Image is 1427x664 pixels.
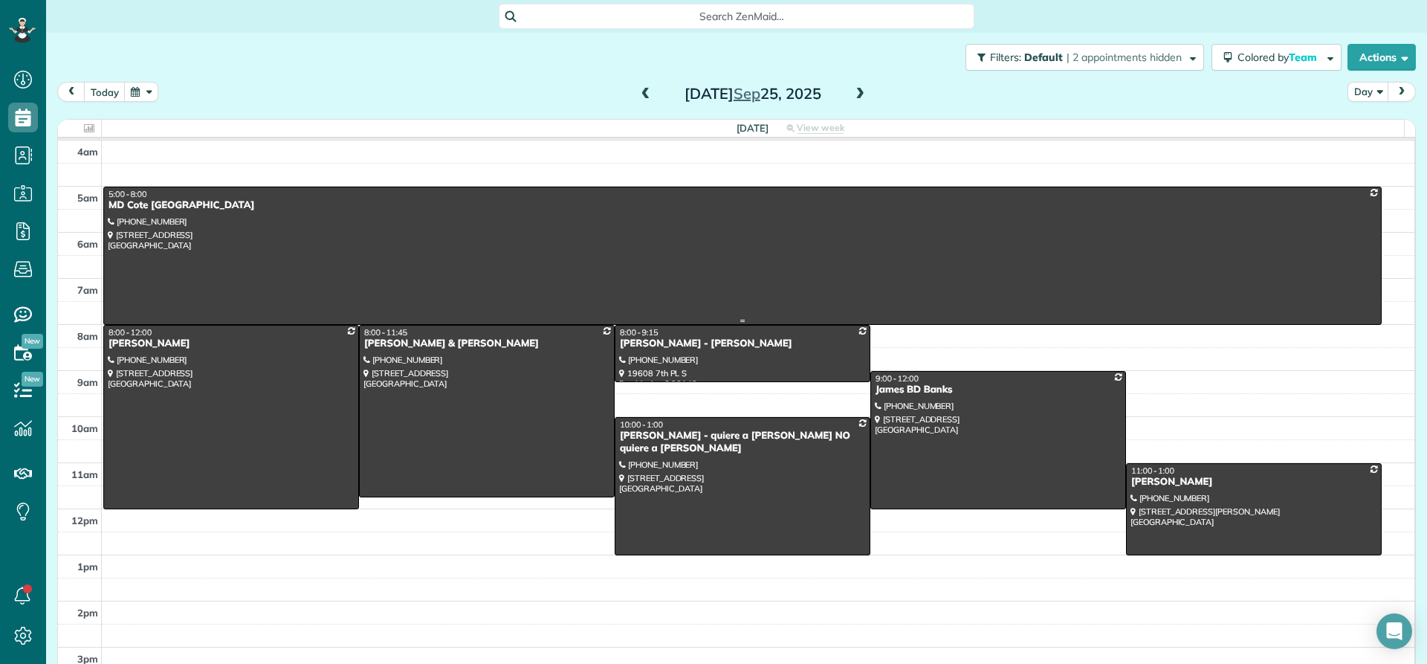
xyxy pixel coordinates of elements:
div: Open Intercom Messenger [1376,613,1412,649]
span: Filters: [990,51,1021,64]
button: Day [1347,82,1389,102]
span: Sep [734,84,760,103]
span: Team [1289,51,1319,64]
div: [PERSON_NAME] - quiere a [PERSON_NAME] NO quiere a [PERSON_NAME] [619,430,866,455]
span: 11am [71,468,98,480]
span: 4am [77,146,98,158]
span: View week [797,122,844,134]
span: | 2 appointments hidden [1067,51,1182,64]
div: [PERSON_NAME] & [PERSON_NAME] [363,338,610,350]
div: [PERSON_NAME] - [PERSON_NAME] [619,338,866,350]
span: 9am [77,376,98,388]
span: 8:00 - 12:00 [109,327,152,338]
span: 2pm [77,607,98,619]
span: 9:00 - 12:00 [876,373,919,384]
span: 5:00 - 8:00 [109,189,147,199]
button: Colored byTeam [1211,44,1342,71]
span: Default [1024,51,1064,64]
span: 11:00 - 1:00 [1131,465,1174,476]
span: 10am [71,422,98,434]
button: Filters: Default | 2 appointments hidden [965,44,1204,71]
span: 1pm [77,561,98,573]
h2: [DATE] 25, 2025 [660,86,846,102]
a: Filters: Default | 2 appointments hidden [958,44,1204,71]
div: MD Cote [GEOGRAPHIC_DATA] [108,199,1377,212]
span: New [22,334,43,349]
div: [PERSON_NAME] [108,338,355,350]
button: next [1388,82,1416,102]
span: 5am [77,192,98,204]
div: [PERSON_NAME] [1130,476,1377,489]
span: Colored by [1237,51,1322,64]
span: 8:00 - 9:15 [620,327,659,338]
span: 10:00 - 1:00 [620,419,663,430]
span: 6am [77,238,98,250]
span: 8am [77,330,98,342]
span: 8:00 - 11:45 [364,327,407,338]
div: James BD Banks [875,384,1122,396]
button: Actions [1347,44,1416,71]
span: [DATE] [737,122,768,134]
span: 7am [77,284,98,296]
span: 12pm [71,515,98,526]
button: today [84,82,126,102]
button: prev [57,82,85,102]
span: New [22,372,43,387]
